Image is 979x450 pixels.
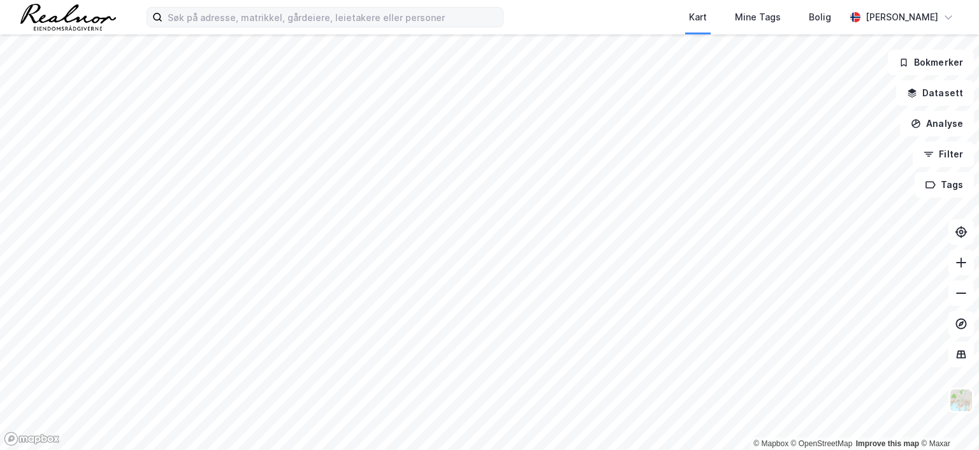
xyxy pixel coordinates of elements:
img: Z [949,388,973,412]
div: [PERSON_NAME] [866,10,938,25]
button: Analyse [900,111,974,136]
a: Mapbox [753,439,788,448]
button: Bokmerker [888,50,974,75]
button: Tags [915,172,974,198]
img: realnor-logo.934646d98de889bb5806.png [20,4,116,31]
a: Improve this map [856,439,919,448]
a: Mapbox homepage [4,432,60,446]
a: OpenStreetMap [791,439,853,448]
div: Bolig [809,10,831,25]
iframe: Chat Widget [915,389,979,450]
div: Kontrollprogram for chat [915,389,979,450]
div: Mine Tags [735,10,781,25]
input: Søk på adresse, matrikkel, gårdeiere, leietakere eller personer [163,8,503,27]
div: Kart [689,10,707,25]
button: Filter [913,142,974,167]
button: Datasett [896,80,974,106]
